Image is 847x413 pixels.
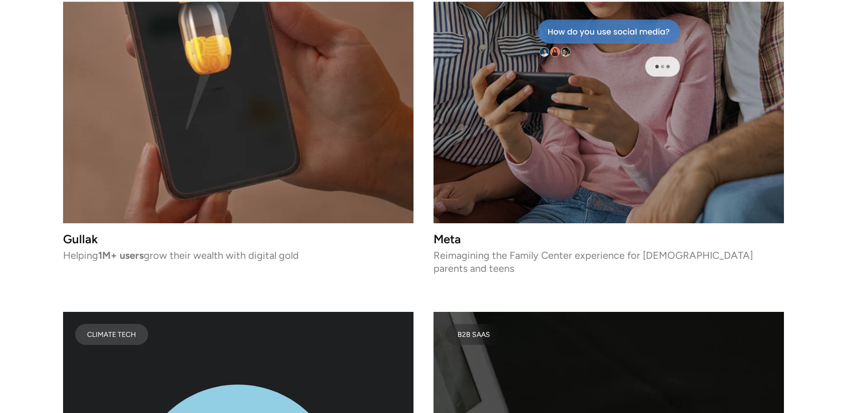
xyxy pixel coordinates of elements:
[458,332,490,337] div: B2B SaaS
[87,332,136,337] div: Climate Tech
[98,249,144,261] strong: 1M+ users
[63,235,413,244] h3: Gullak
[63,252,413,259] p: Helping grow their wealth with digital gold
[434,252,784,272] p: Reimagining the Family Center experience for [DEMOGRAPHIC_DATA] parents and teens
[434,235,784,244] h3: Meta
